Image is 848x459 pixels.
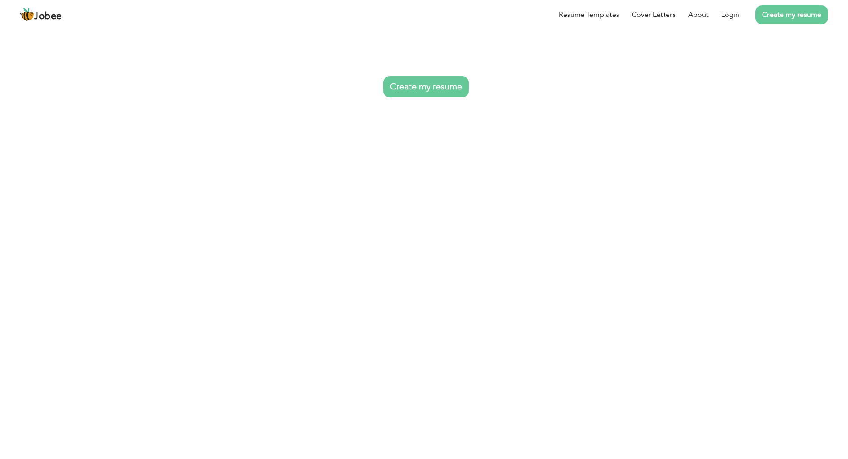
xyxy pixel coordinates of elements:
a: Resume Templates [559,9,619,20]
span: Jobee [34,12,62,21]
a: Create my resume [383,76,469,97]
a: Login [721,9,739,20]
a: Create my resume [755,5,828,24]
a: Jobee [20,8,62,22]
a: Cover Letters [632,9,676,20]
img: jobee.io [20,8,34,22]
a: About [688,9,709,20]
